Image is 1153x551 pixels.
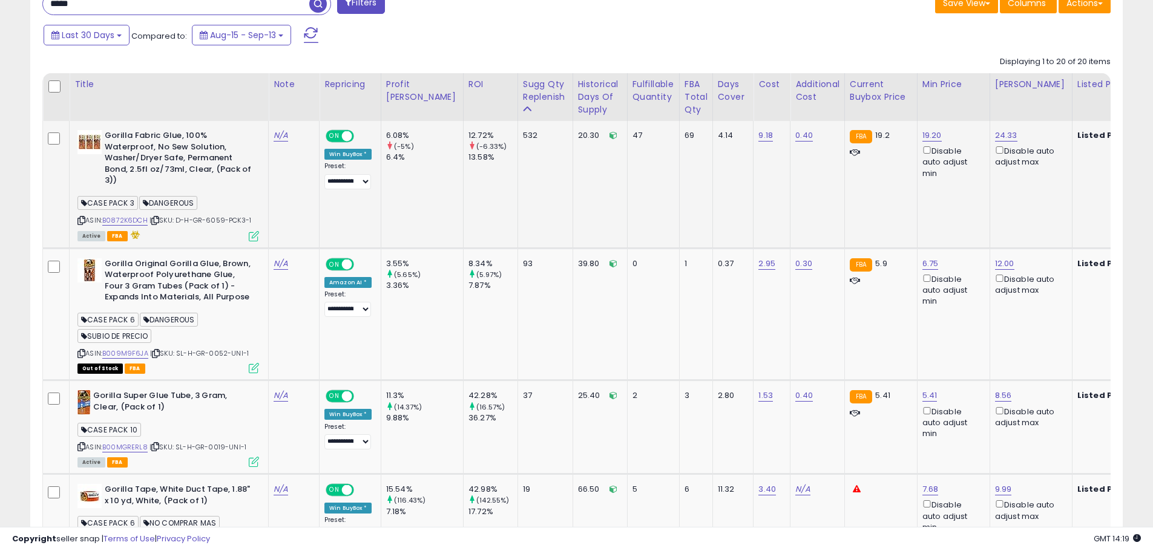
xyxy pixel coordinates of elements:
span: 2025-10-14 14:19 GMT [1094,533,1141,544]
small: FBA [850,390,872,403]
div: [PERSON_NAME] [995,78,1067,91]
small: (-5%) [394,142,414,151]
div: Disable auto adjust min [922,498,981,533]
a: 0.40 [795,390,813,402]
a: 2.95 [758,258,775,270]
i: hazardous material [128,230,140,239]
span: ON [327,259,342,269]
div: 9.88% [386,412,463,423]
div: Displaying 1 to 20 of 20 items [1000,56,1111,68]
div: 25.40 [578,390,618,401]
div: Min Price [922,78,985,91]
div: Win BuyBox * [324,149,372,160]
small: (14.37%) [394,402,422,412]
div: 3.55% [386,258,463,269]
div: 66.50 [578,484,618,495]
div: Disable auto adjust max [995,405,1063,428]
b: Listed Price: [1077,483,1132,495]
a: N/A [274,390,288,402]
div: 93 [523,258,563,269]
a: N/A [795,483,810,495]
a: 0.40 [795,129,813,142]
div: 12.72% [468,130,517,141]
a: 6.75 [922,258,939,270]
a: 1.53 [758,390,773,402]
span: All listings currently available for purchase on Amazon [77,457,105,468]
span: OFF [352,391,372,402]
img: 51cdbM47wdL._SL40_.jpg [77,130,102,154]
div: Win BuyBox * [324,409,372,420]
a: 12.00 [995,258,1014,270]
div: 6 [685,484,703,495]
b: Gorilla Fabric Glue, 100% Waterproof, No Sew Solution, Washer/Dryer Safe, Permanent Bond, 2.5fl o... [105,130,252,189]
div: ASIN: [77,130,259,240]
span: FBA [107,231,128,241]
div: 8.34% [468,258,517,269]
span: CASE PACK 10 [77,423,141,437]
div: Disable auto adjust max [995,498,1063,521]
a: Privacy Policy [157,533,210,544]
div: Amazon AI * [324,277,372,288]
th: Please note that this number is a calculation based on your required days of coverage and your ve... [517,73,573,121]
button: Aug-15 - Sep-13 [192,25,291,45]
small: FBA [850,258,872,272]
img: 41s2knqlfaL._SL40_.jpg [77,484,102,508]
div: 39.80 [578,258,618,269]
div: 0 [632,258,670,269]
strong: Copyright [12,533,56,544]
span: | SKU: D-H-GR-6059-PCK3-1 [149,215,251,225]
a: 7.68 [922,483,939,495]
span: FBA [125,364,145,374]
a: B00MGRERL8 [102,442,148,452]
div: ASIN: [77,390,259,466]
span: DANGEROUS [139,196,198,210]
a: 3.40 [758,483,776,495]
div: 1 [685,258,703,269]
span: Last 30 Days [62,29,114,41]
a: 5.41 [922,390,938,402]
div: Historical Days Of Supply [578,78,622,116]
span: CASE PACK 6 [77,313,139,327]
img: 51mh7TPmSbL._SL40_.jpg [77,258,102,282]
a: 24.33 [995,129,1017,142]
div: 7.18% [386,506,463,517]
a: N/A [274,129,288,142]
small: (5.97%) [476,270,502,279]
div: 2.80 [718,390,744,401]
img: 51FRBvxF7lL._SL40_.jpg [77,390,90,414]
div: Disable auto adjust max [995,272,1063,296]
div: 3.36% [386,280,463,291]
div: 6.4% [386,152,463,163]
b: Listed Price: [1077,129,1132,141]
b: Gorilla Tape, White Duct Tape, 1.88" x 10 yd, White, (Pack of 1) [105,484,252,509]
span: OFF [352,485,372,495]
div: Preset: [324,423,372,450]
div: 4.14 [718,130,744,141]
div: 7.87% [468,280,517,291]
a: 9.18 [758,129,773,142]
div: FBA Total Qty [685,78,708,116]
div: 20.30 [578,130,618,141]
a: 9.99 [995,483,1012,495]
div: Sugg Qty Replenish [523,78,568,103]
span: CASE PACK 3 [77,196,138,210]
div: 47 [632,130,670,141]
a: N/A [274,258,288,270]
div: seller snap | | [12,533,210,545]
span: | SKU: SL-H-GR-0052-UNI-1 [150,348,249,358]
div: 19 [523,484,563,495]
div: Win BuyBox * [324,503,372,514]
div: Cost [758,78,785,91]
a: 0.30 [795,258,812,270]
b: Listed Price: [1077,258,1132,269]
div: 3 [685,390,703,401]
div: 17.72% [468,506,517,517]
div: ROI [468,78,513,91]
div: Fulfillable Quantity [632,78,674,103]
div: 42.28% [468,390,517,401]
span: All listings currently available for purchase on Amazon [77,231,105,241]
a: B009M9F6JA [102,348,148,359]
small: (-6.33%) [476,142,507,151]
small: (142.55%) [476,495,509,505]
div: 5 [632,484,670,495]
